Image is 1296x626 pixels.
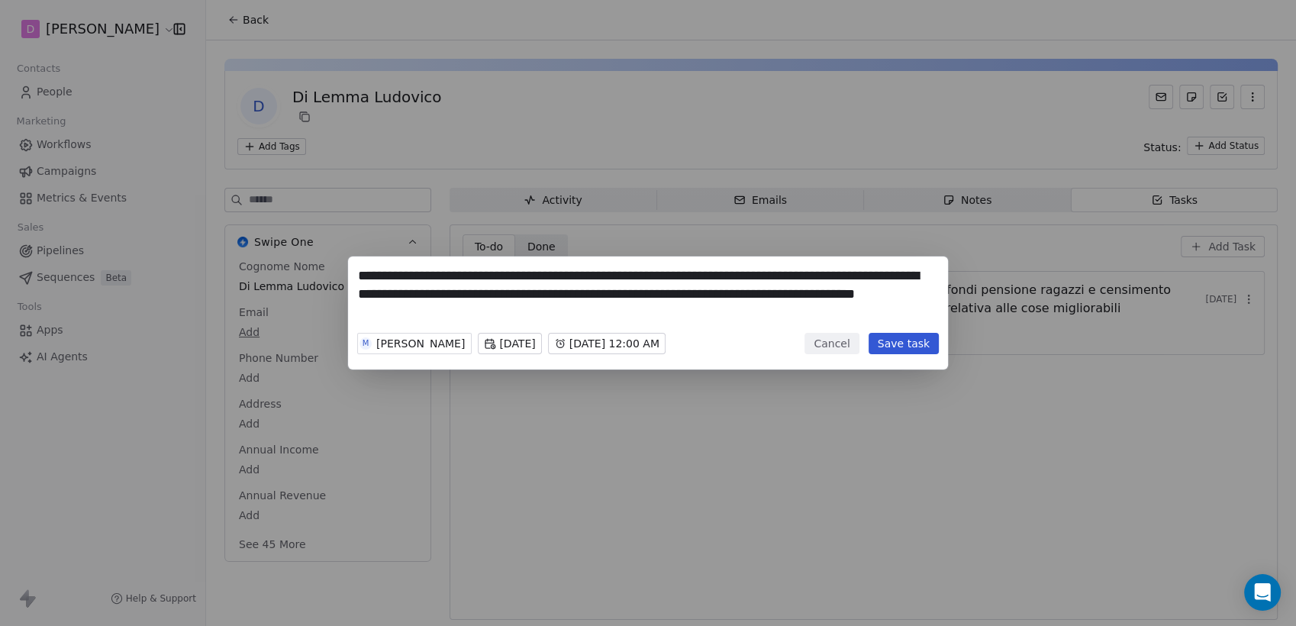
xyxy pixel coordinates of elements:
[569,336,659,351] span: [DATE] 12:00 AM
[869,333,939,354] button: Save task
[376,338,465,349] div: [PERSON_NAME]
[478,333,541,354] button: [DATE]
[804,333,859,354] button: Cancel
[548,333,666,354] button: [DATE] 12:00 AM
[363,337,369,350] div: M
[499,336,535,351] span: [DATE]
